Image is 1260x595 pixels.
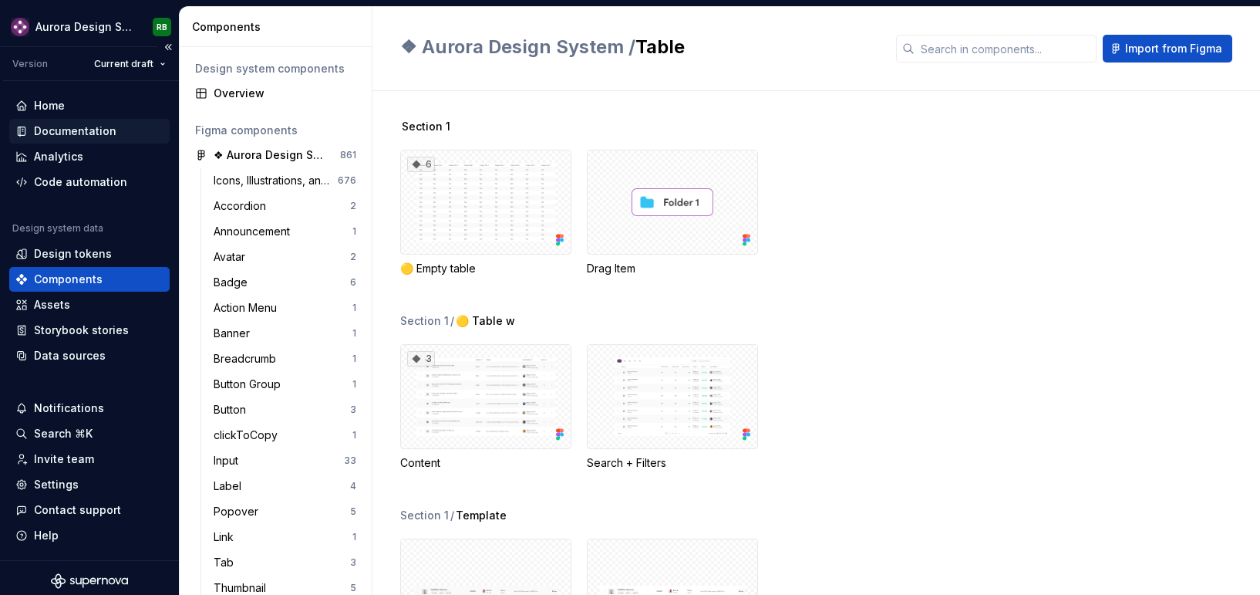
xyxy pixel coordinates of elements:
[34,502,121,518] div: Contact support
[207,372,362,397] a: Button Group1
[9,292,170,317] a: Assets
[9,498,170,522] button: Contact support
[34,174,127,190] div: Code automation
[34,528,59,543] div: Help
[1103,35,1232,63] button: Import from Figma
[35,19,134,35] div: Aurora Design System
[9,447,170,472] a: Invite team
[340,149,356,161] div: 861
[34,426,93,441] div: Search ⌘K
[34,323,129,338] div: Storybook stories
[450,508,454,523] span: /
[214,377,287,392] div: Button Group
[214,351,282,367] div: Breadcrumb
[207,474,362,499] a: Label4
[34,348,106,363] div: Data sources
[456,313,515,329] span: 🟡 Table w
[195,61,356,76] div: Design system components
[350,480,356,492] div: 4
[207,219,362,244] a: Announcement1
[189,143,362,167] a: ❖ Aurora Design System861
[214,173,338,188] div: Icons, Illustrations, and Logos
[350,505,356,518] div: 5
[34,123,116,139] div: Documentation
[34,246,112,262] div: Design tokens
[214,504,264,519] div: Popover
[400,35,878,59] h2: Table
[157,21,167,33] div: RB
[214,453,244,468] div: Input
[12,58,48,70] div: Version
[9,396,170,421] button: Notifications
[587,261,758,276] div: Drag Item
[34,149,83,164] div: Analytics
[207,423,362,448] a: clickToCopy1
[400,313,449,329] div: Section 1
[9,242,170,266] a: Design tokens
[207,296,362,320] a: Action Menu1
[352,531,356,543] div: 1
[407,351,435,367] div: 3
[207,168,362,193] a: Icons, Illustrations, and Logos676
[350,251,356,263] div: 2
[189,81,362,106] a: Overview
[207,397,362,422] a: Button3
[350,556,356,569] div: 3
[350,276,356,289] div: 6
[400,150,571,276] div: 6🟡 Empty table
[9,93,170,118] a: Home
[344,455,356,467] div: 33
[9,318,170,343] a: Storybook stories
[9,421,170,446] button: Search ⌘K
[207,499,362,524] a: Popover5
[915,35,1097,63] input: Search in components...
[9,119,170,144] a: Documentation
[214,326,256,341] div: Banner
[34,98,65,113] div: Home
[214,275,254,290] div: Badge
[3,10,176,43] button: Aurora Design SystemRB
[214,249,251,265] div: Avatar
[34,477,79,492] div: Settings
[456,508,507,523] span: Template
[214,529,240,545] div: Link
[450,313,454,329] span: /
[400,344,571,471] div: 3Content
[352,302,356,314] div: 1
[350,200,356,212] div: 2
[407,157,435,172] div: 6
[9,343,170,368] a: Data sources
[214,86,356,101] div: Overview
[350,582,356,594] div: 5
[12,222,103,235] div: Design system data
[207,448,362,473] a: Input33
[214,555,240,570] div: Tab
[34,401,104,416] div: Notifications
[214,402,252,418] div: Button
[207,321,362,346] a: Banner1
[214,300,283,316] div: Action Menu
[9,267,170,292] a: Components
[587,150,758,276] div: Drag Item
[51,573,128,589] svg: Supernova Logo
[214,428,284,443] div: clickToCopy
[157,36,179,58] button: Collapse sidebar
[34,272,103,287] div: Components
[9,144,170,169] a: Analytics
[207,550,362,575] a: Tab3
[352,378,356,390] div: 1
[192,19,366,35] div: Components
[11,18,29,36] img: 35f87a10-d4cc-4919-b733-6cceb854e0f0.png
[400,508,449,523] div: Section 1
[87,53,173,75] button: Current draft
[352,353,356,365] div: 1
[94,58,153,70] span: Current draft
[400,261,571,276] div: 🟡 Empty table
[352,225,356,238] div: 1
[402,119,450,134] span: Section 1
[9,472,170,497] a: Settings
[207,347,362,371] a: Breadcrumb1
[352,327,356,340] div: 1
[207,245,362,269] a: Avatar2
[214,198,272,214] div: Accordion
